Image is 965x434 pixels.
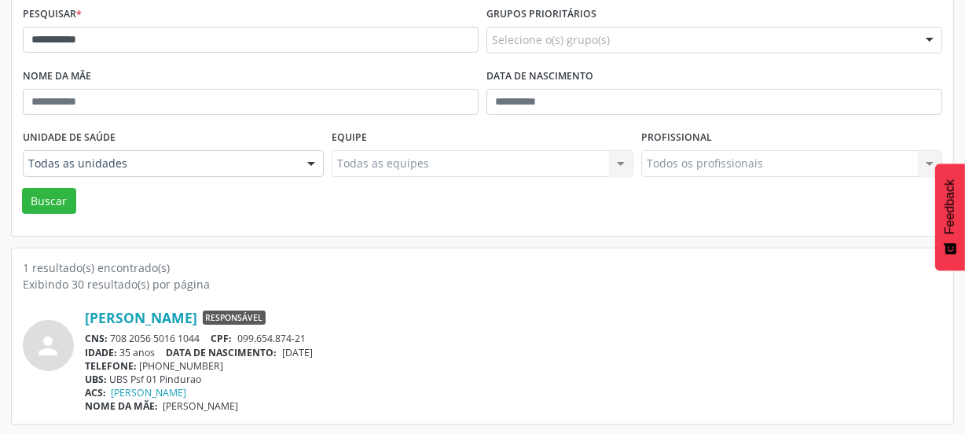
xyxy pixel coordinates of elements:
span: Selecione o(s) grupo(s) [492,31,610,48]
i: person [35,332,63,360]
span: [DATE] [282,346,313,359]
label: Grupos prioritários [486,2,596,27]
div: Exibindo 30 resultado(s) por página [23,276,942,292]
label: Profissional [641,126,712,150]
span: Todas as unidades [28,156,292,171]
div: 1 resultado(s) encontrado(s) [23,259,942,276]
label: Nome da mãe [23,64,91,89]
label: Unidade de saúde [23,126,116,150]
span: NOME DA MÃE: [85,399,158,413]
span: DATA DE NASCIMENTO: [167,346,277,359]
a: [PERSON_NAME] [112,386,187,399]
div: 708 2056 5016 1044 [85,332,942,345]
span: TELEFONE: [85,359,137,373]
span: 099.654.874-21 [237,332,306,345]
a: [PERSON_NAME] [85,309,197,326]
div: [PHONE_NUMBER] [85,359,942,373]
span: UBS: [85,373,107,386]
span: CNS: [85,332,108,345]
label: Equipe [332,126,367,150]
label: Pesquisar [23,2,82,27]
span: ACS: [85,386,106,399]
button: Feedback - Mostrar pesquisa [935,164,965,270]
button: Buscar [22,188,76,215]
span: Feedback [943,179,957,234]
span: CPF: [211,332,233,345]
div: UBS Psf 01 Pindurao [85,373,942,386]
span: IDADE: [85,346,117,359]
span: Responsável [203,311,266,325]
label: Data de nascimento [486,64,593,89]
div: 35 anos [85,346,942,359]
span: [PERSON_NAME] [163,399,239,413]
